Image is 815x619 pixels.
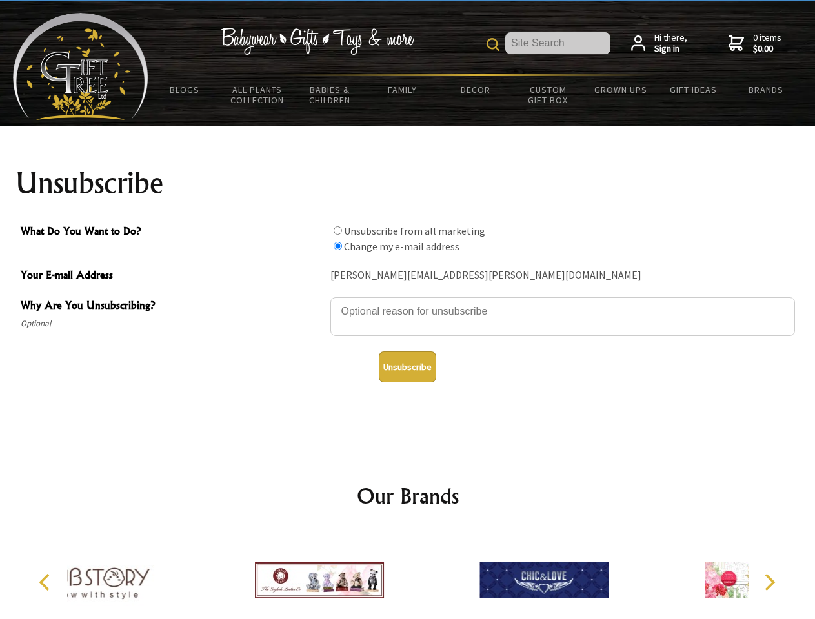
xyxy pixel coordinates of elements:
span: What Do You Want to Do? [21,223,324,242]
button: Unsubscribe [379,351,436,382]
button: Next [755,568,783,596]
strong: Sign in [654,43,687,55]
a: All Plants Collection [221,76,294,113]
a: Custom Gift Box [512,76,585,113]
label: Change my e-mail address [344,240,459,253]
a: Brands [730,76,803,103]
a: Grown Ups [584,76,657,103]
span: Your E-mail Address [21,267,324,286]
img: product search [487,38,499,51]
a: Decor [439,76,512,103]
h1: Unsubscribe [15,168,800,199]
span: Why Are You Unsubscribing? [21,297,324,316]
input: What Do You Want to Do? [334,226,342,235]
label: Unsubscribe from all marketing [344,224,485,237]
button: Previous [32,568,61,596]
a: 0 items$0.00 [729,32,781,55]
textarea: Why Are You Unsubscribing? [330,297,795,336]
span: Hi there, [654,32,687,55]
strong: $0.00 [753,43,781,55]
img: Babywear - Gifts - Toys & more [221,28,414,55]
a: Babies & Children [294,76,367,113]
input: What Do You Want to Do? [334,242,342,250]
a: BLOGS [148,76,221,103]
input: Site Search [505,32,610,54]
span: 0 items [753,32,781,55]
span: Optional [21,316,324,331]
a: Gift Ideas [657,76,730,103]
div: [PERSON_NAME][EMAIL_ADDRESS][PERSON_NAME][DOMAIN_NAME] [330,266,795,286]
h2: Our Brands [26,480,790,511]
a: Hi there,Sign in [631,32,687,55]
img: Babyware - Gifts - Toys and more... [13,13,148,120]
a: Family [367,76,439,103]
